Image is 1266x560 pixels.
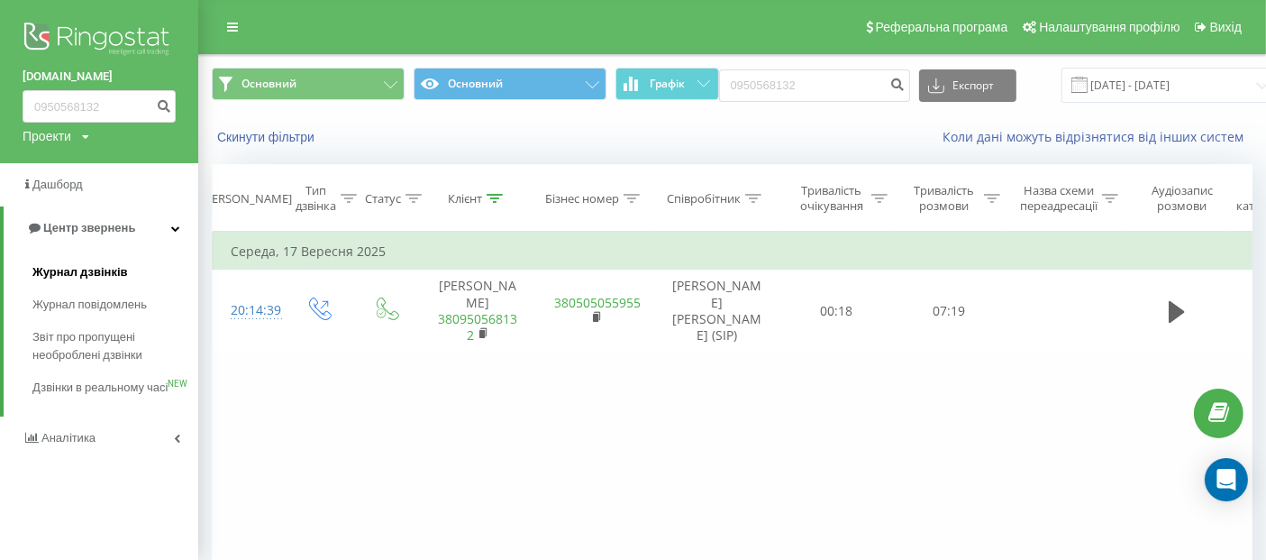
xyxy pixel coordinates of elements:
a: Журнал дзвінків [32,256,198,289]
a: Звіт про пропущені необроблені дзвінки [32,321,198,372]
span: Журнал дзвінків [32,263,128,281]
a: Коли дані можуть відрізнятися вiд інших систем [943,128,1252,145]
a: 380505055955 [555,294,642,311]
span: Дзвінки в реальному часі [32,379,168,397]
div: [PERSON_NAME] [201,191,292,207]
button: Основний [212,68,405,100]
span: Аналiтика [41,431,96,445]
td: 07:19 [893,270,1006,353]
div: Співробітник [667,191,741,207]
img: Ringostat logo [23,18,176,63]
div: Статус [365,191,401,207]
input: Пошук за номером [23,90,176,123]
div: Тривалість розмови [908,183,979,214]
span: Звіт про пропущені необроблені дзвінки [32,328,189,364]
button: Основний [414,68,606,100]
a: Дзвінки в реальному часіNEW [32,372,198,404]
div: Проекти [23,127,71,145]
div: Тривалість очікування [796,183,867,214]
input: Пошук за номером [719,69,910,102]
td: 00:18 [780,270,893,353]
a: Центр звернень [4,207,198,250]
div: 20:14:39 [231,293,267,328]
span: Журнал повідомлень [32,296,147,314]
a: 380950568132 [439,310,518,344]
div: Назва схеми переадресації [1020,183,1098,214]
span: Графік [651,78,686,90]
td: [PERSON_NAME] [PERSON_NAME] (SIP) [654,270,780,353]
div: Тип дзвінка [296,183,336,214]
span: Налаштування профілю [1039,20,1179,34]
div: Аудіозапис розмови [1138,183,1225,214]
span: Реферальна програма [876,20,1008,34]
span: Основний [241,77,296,91]
span: Дашборд [32,178,83,191]
span: Вихід [1210,20,1242,34]
div: Open Intercom Messenger [1205,458,1248,501]
button: Скинути фільтри [212,129,323,145]
div: Клієнт [448,191,482,207]
a: Журнал повідомлень [32,289,198,321]
td: [PERSON_NAME] [420,270,537,353]
div: Бізнес номер [545,191,619,207]
button: Експорт [919,69,1016,102]
span: Центр звернень [43,221,135,234]
a: [DOMAIN_NAME] [23,68,176,86]
button: Графік [615,68,719,100]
